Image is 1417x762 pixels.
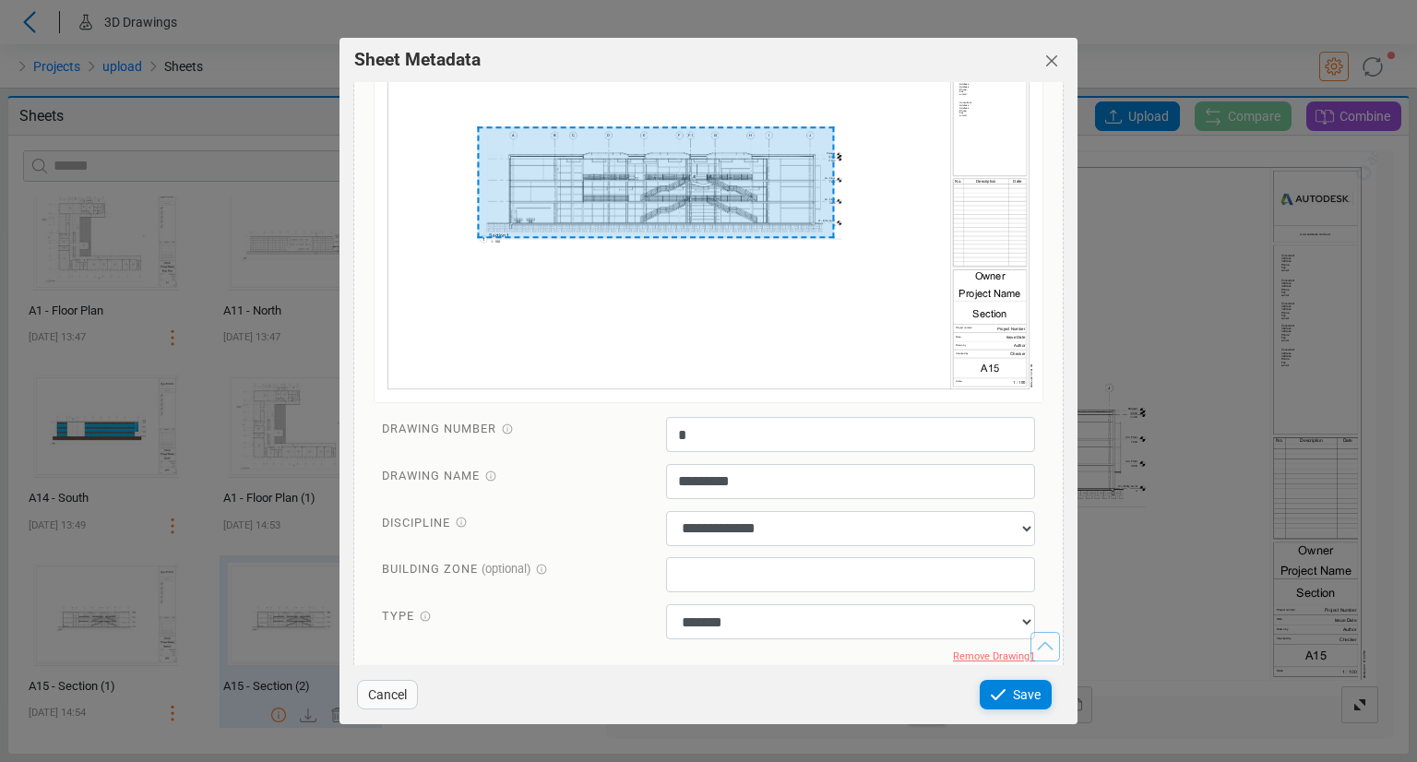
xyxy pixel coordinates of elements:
[382,516,450,530] span: Discipline
[953,650,1035,662] span: Remove Drawing 1
[354,47,481,74] span: Sheet Metadata
[482,562,530,576] span: (optional)
[382,469,480,482] span: Drawing Name
[382,562,478,576] span: Building Zone
[1013,684,1041,706] span: Save
[382,422,496,435] span: Drawing Number
[368,684,407,706] span: Cancel
[382,609,414,623] span: Type
[1026,33,1078,87] button: Close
